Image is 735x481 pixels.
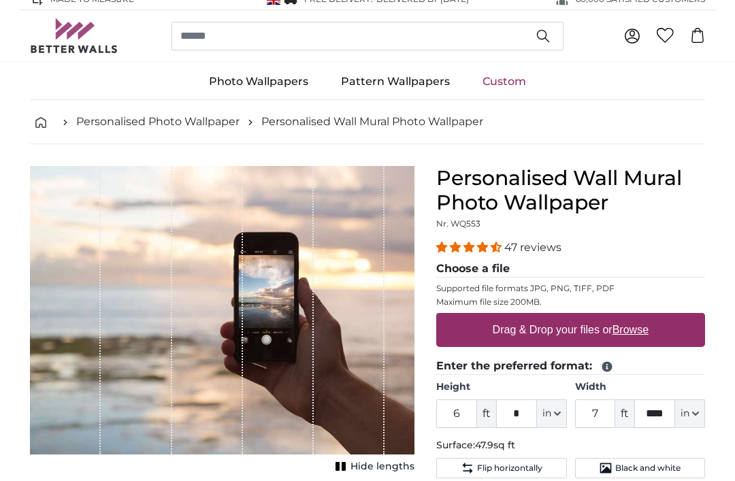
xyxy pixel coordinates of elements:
span: Nr. WQ553 [436,218,480,229]
span: ft [615,399,634,428]
span: 47 reviews [504,241,561,254]
a: Pattern Wallpapers [325,64,466,99]
img: Betterwalls [30,18,118,53]
p: Maximum file size 200MB. [436,297,705,308]
button: Hide lengths [331,457,414,476]
span: Flip horizontally [477,463,542,474]
label: Drag & Drop your files or [487,316,654,344]
button: in [675,399,705,428]
span: 4.38 stars [436,241,504,254]
label: Height [436,380,566,394]
legend: Choose a file [436,261,705,278]
button: in [537,399,567,428]
a: Custom [466,64,542,99]
button: Flip horizontally [436,458,566,478]
span: Black and white [615,463,681,474]
u: Browse [612,324,649,335]
p: Surface: [436,439,705,452]
a: Personalised Wall Mural Photo Wallpaper [261,114,483,130]
a: Personalised Photo Wallpaper [76,114,240,130]
p: Supported file formats JPG, PNG, TIFF, PDF [436,283,705,294]
span: 47.9sq ft [475,439,515,451]
button: Black and white [575,458,705,478]
span: ft [477,399,496,428]
label: Width [575,380,705,394]
h1: Personalised Wall Mural Photo Wallpaper [436,166,705,215]
legend: Enter the preferred format: [436,358,705,375]
span: in [681,407,689,420]
nav: breadcrumbs [30,100,705,144]
span: Hide lengths [350,460,414,474]
div: 1 of 1 [30,166,414,476]
a: Photo Wallpapers [193,64,325,99]
span: in [542,407,551,420]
